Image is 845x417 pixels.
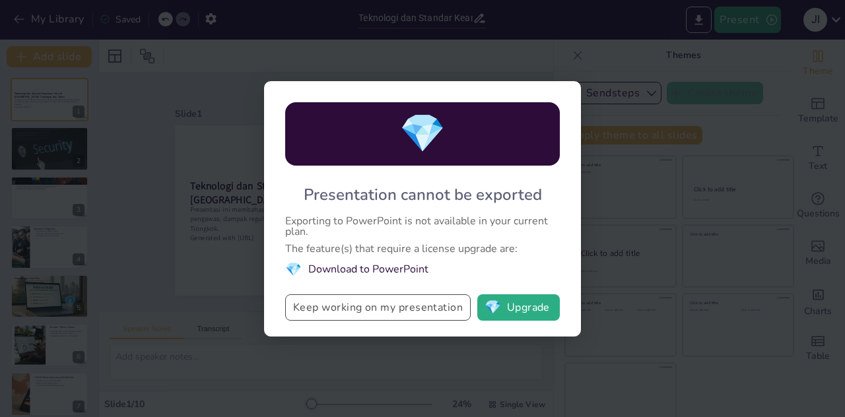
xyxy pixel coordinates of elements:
button: diamondUpgrade [477,294,560,321]
span: diamond [399,108,446,159]
div: Exporting to PowerPoint is not available in your current plan. [285,216,560,237]
span: diamond [485,301,501,314]
button: Keep working on my presentation [285,294,471,321]
li: Download to PowerPoint [285,261,560,278]
div: The feature(s) that require a license upgrade are: [285,243,560,254]
span: diamond [285,261,302,278]
div: Presentation cannot be exported [304,184,542,205]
